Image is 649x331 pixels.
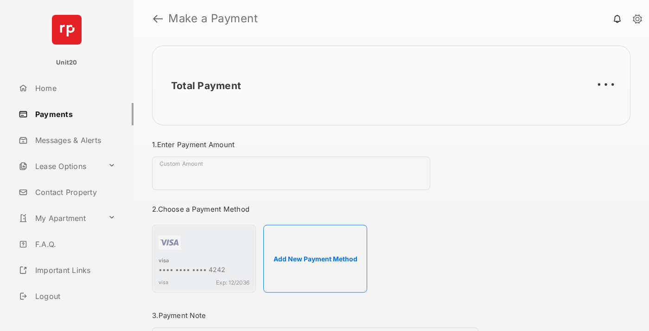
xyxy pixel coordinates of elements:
[52,15,82,45] img: svg+xml;base64,PHN2ZyB4bWxucz0iaHR0cDovL3d3dy53My5vcmcvMjAwMC9zdmciIHdpZHRoPSI2NCIgaGVpZ2h0PSI2NC...
[152,140,478,149] h3: 1. Enter Payment Amount
[216,279,249,286] span: Exp: 12/2036
[15,207,104,229] a: My Apartment
[15,103,134,125] a: Payments
[15,129,134,151] a: Messages & Alerts
[15,181,134,203] a: Contact Property
[152,311,478,320] h3: 3. Payment Note
[159,257,249,266] div: visa
[159,266,249,275] div: •••• •••• •••• 4242
[159,279,168,286] span: visa
[15,259,119,281] a: Important Links
[15,155,104,177] a: Lease Options
[171,80,241,91] h2: Total Payment
[152,205,478,214] h3: 2. Choose a Payment Method
[15,285,134,307] a: Logout
[152,225,256,292] div: visa•••• •••• •••• 4242visaExp: 12/2036
[15,233,134,255] a: F.A.Q.
[263,225,367,292] button: Add New Payment Method
[15,77,134,99] a: Home
[168,13,258,24] strong: Make a Payment
[56,58,77,67] p: Unit20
